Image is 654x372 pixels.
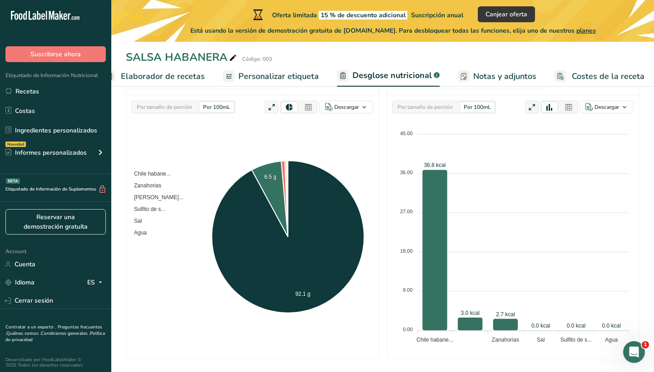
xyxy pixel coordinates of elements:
span: Está usando la versión de demostración gratuita de [DOMAIN_NAME]. Para desbloquear todas las func... [190,26,596,35]
div: Informes personalizados [5,148,87,157]
a: Reservar una demostración gratuita [5,209,106,235]
a: Costes de la receta [555,66,644,87]
button: Suscribirse ahora [5,46,106,62]
tspan: 18.00 [400,248,413,254]
a: Notas y adjuntos [458,66,536,87]
span: Desglose nutricional [352,69,432,82]
tspan: Sal [537,337,545,343]
a: Elaborador de recetas [104,66,205,87]
a: Condiciones generales . [41,330,90,337]
a: Contratar a un experto . [5,324,56,330]
a: Personalizar etiqueta [223,66,319,87]
span: 1 [642,341,649,348]
tspan: Agua [605,337,618,343]
span: Notas y adjuntos [473,70,536,83]
span: Elaborador de recetas [121,70,205,83]
span: Canjear oferta [486,10,527,19]
span: Suscribirse ahora [30,49,81,59]
button: Descargar [580,101,634,113]
span: Agua [127,230,147,236]
span: Zanahorias [127,182,161,189]
div: ES [87,277,106,288]
span: 15 % de descuento adicional [319,11,407,20]
div: Oferta limitada [251,9,463,20]
tspan: 36.00 [400,170,413,175]
div: Por tamaño de porción [133,102,196,112]
div: Por tamaño de porción [394,102,456,112]
tspan: Zanahorias [492,337,519,343]
div: Descargar [334,103,359,111]
button: Descargar [319,101,373,113]
span: Chile habane... [127,171,171,177]
div: Desarrollado por FoodLabelMaker © 2025 Todos los derechos reservados [5,357,106,368]
div: BETA [6,178,20,184]
div: Por 100mL [199,102,234,112]
span: Suscripción anual [411,11,463,20]
tspan: Sulfito de s... [560,337,592,343]
tspan: Chile habane... [416,337,453,343]
div: Novedad [5,142,26,147]
a: Política de privacidad [5,330,105,343]
a: Desglose nutricional [337,65,440,87]
div: Por 100mL [460,102,495,112]
div: SALSA HABANERA [126,49,238,65]
iframe: Intercom live chat [623,341,645,363]
span: planes [576,26,596,35]
span: Sal [127,218,142,224]
a: Quiénes somos . [6,330,41,337]
button: Canjear oferta [478,6,535,22]
span: Costes de la receta [572,70,644,83]
a: Idioma [5,274,35,290]
tspan: 9.00 [403,287,412,293]
tspan: 27.00 [400,209,413,214]
span: [PERSON_NAME]... [127,194,183,201]
span: Personalizar etiqueta [238,70,319,83]
a: Preguntas frecuentes . [5,324,102,337]
div: Código: 003 [242,55,272,63]
tspan: 0.00 [403,327,412,332]
tspan: 45.00 [400,131,413,136]
div: Descargar [595,103,619,111]
span: Sulfito de s... [127,206,165,212]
